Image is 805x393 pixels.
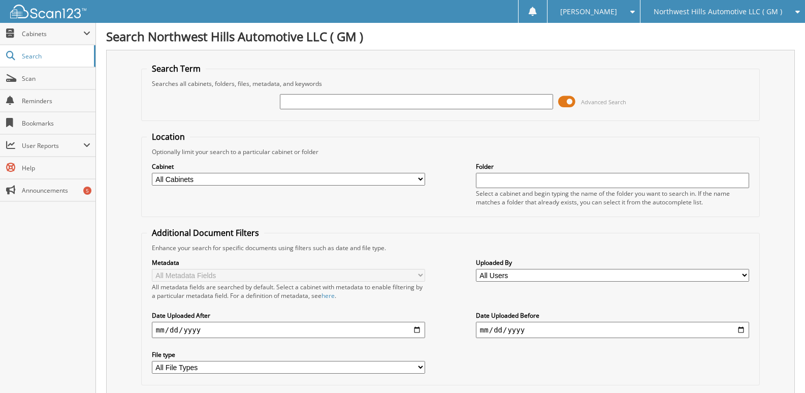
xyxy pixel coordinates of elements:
[22,29,83,38] span: Cabinets
[22,74,90,83] span: Scan
[476,311,749,320] label: Date Uploaded Before
[147,147,754,156] div: Optionally limit your search to a particular cabinet or folder
[581,98,626,106] span: Advanced Search
[147,63,206,74] legend: Search Term
[152,283,425,300] div: All metadata fields are searched by default. Select a cabinet with metadata to enable filtering b...
[152,311,425,320] label: Date Uploaded After
[152,162,425,171] label: Cabinet
[476,162,749,171] label: Folder
[152,322,425,338] input: start
[22,119,90,128] span: Bookmarks
[476,258,749,267] label: Uploaded By
[147,244,754,252] div: Enhance your search for specific documents using filters such as date and file type.
[654,9,782,15] span: Northwest Hills Automotive LLC ( GM )
[22,97,90,105] span: Reminders
[476,189,749,206] div: Select a cabinet and begin typing the name of the folder you want to search in. If the name match...
[476,322,749,338] input: end
[10,5,86,18] img: scan123-logo-white.svg
[560,9,617,15] span: [PERSON_NAME]
[22,164,90,172] span: Help
[22,141,83,150] span: User Reports
[83,187,91,195] div: 5
[152,258,425,267] label: Metadata
[147,227,264,238] legend: Additional Document Filters
[152,350,425,359] label: File type
[147,79,754,88] div: Searches all cabinets, folders, files, metadata, and keywords
[147,131,190,142] legend: Location
[321,291,335,300] a: here
[754,344,805,393] iframe: Chat Widget
[22,52,89,61] span: Search
[22,186,90,195] span: Announcements
[106,28,795,45] h1: Search Northwest Hills Automotive LLC ( GM )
